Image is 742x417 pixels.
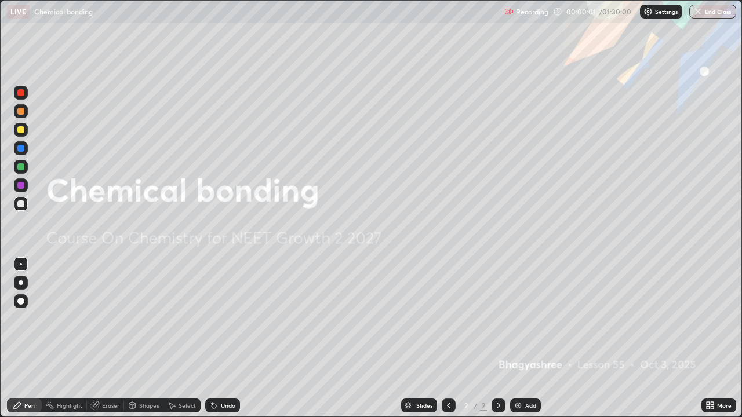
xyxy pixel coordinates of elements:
img: recording.375f2c34.svg [504,7,514,16]
img: class-settings-icons [643,7,653,16]
img: add-slide-button [514,401,523,410]
button: End Class [689,5,736,19]
div: 2 [480,400,487,411]
img: end-class-cross [693,7,703,16]
p: Settings [655,9,678,14]
div: Highlight [57,403,82,408]
p: Recording [516,8,548,16]
div: More [717,403,732,408]
div: Select [179,403,196,408]
div: Eraser [102,403,119,408]
div: Add [525,403,536,408]
p: Chemical bonding [34,7,93,16]
div: / [474,402,478,409]
div: Slides [416,403,432,408]
div: Shapes [139,403,159,408]
div: 2 [460,402,472,409]
div: Pen [24,403,35,408]
div: Undo [221,403,235,408]
p: LIVE [10,7,26,16]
